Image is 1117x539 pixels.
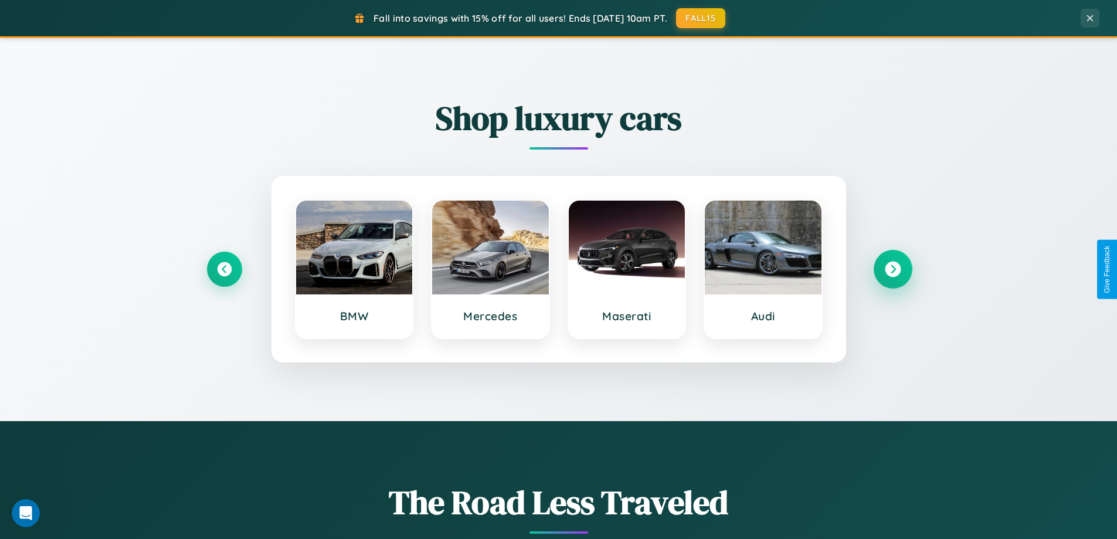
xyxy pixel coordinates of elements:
[207,96,911,141] h2: Shop luxury cars
[676,8,725,28] button: FALL15
[580,309,674,323] h3: Maserati
[308,309,401,323] h3: BMW
[717,309,810,323] h3: Audi
[12,499,40,527] iframe: Intercom live chat
[374,12,667,24] span: Fall into savings with 15% off for all users! Ends [DATE] 10am PT.
[1103,246,1111,293] div: Give Feedback
[444,309,537,323] h3: Mercedes
[207,480,911,525] h1: The Road Less Traveled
